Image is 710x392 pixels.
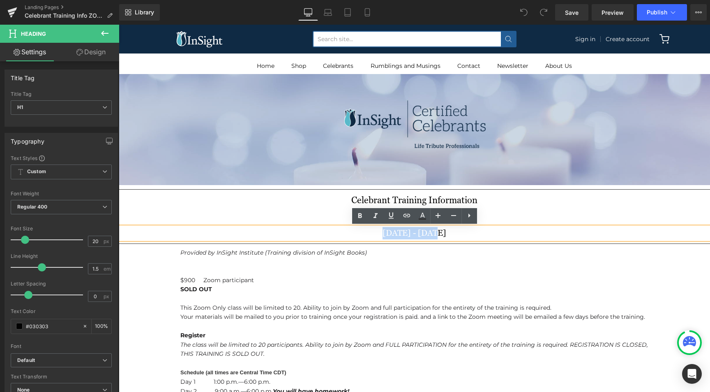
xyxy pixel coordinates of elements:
p: This Zoom Only class will be limited to 20. Ability to join by Zoom and full participation for th... [62,278,530,288]
a: Landing Pages [25,4,119,11]
button: Undo [516,4,532,21]
div: Line Height [11,253,112,259]
span: Celebrant Training Info ZOOM [25,12,104,19]
input: Search site... [194,6,383,23]
p: Day 2 9:00 a.m.—6:00 p.m. Day 3 9:00 a.m.— 1:00 p.m. [62,362,530,380]
strong: Schedule (all times are Central Time CDT) [62,345,168,351]
p: $900 Zoom participant [62,251,530,260]
a: About Us [426,35,453,47]
div: % [92,319,111,334]
span: Heading [21,30,46,37]
b: Custom [27,168,46,175]
span: px [104,294,111,299]
span: Preview [602,8,624,17]
span: Day 1 1:00 p.m.—6:00 p.m. [62,353,152,361]
button: Submit [382,6,397,23]
strong: You will have homework! [154,363,231,370]
span: px [104,239,111,244]
p: Your materials will be mailed to you prior to training once your registration is paid. and a link... [62,288,530,306]
div: Title Tag [11,70,35,81]
a: Home [138,35,156,47]
b: Register [62,307,87,314]
div: Text Transform [11,374,112,380]
div: Typography [11,133,44,145]
i: Default [17,357,35,364]
span: em [104,266,111,271]
div: Font Weight [11,191,112,197]
a: Create account [487,9,531,19]
a: New Library [119,4,160,21]
a: Tablet [338,4,357,21]
a: Laptop [318,4,338,21]
input: Color [26,322,78,331]
a: Contact [339,35,362,47]
b: H1 [17,104,23,110]
div: Open Intercom Messenger [682,364,702,384]
div: Text Styles [11,155,112,161]
span: Save [565,8,579,17]
em: Provided by InSight Institute (Training division of InSight Books) [62,224,248,232]
img: InSight Books [41,4,121,25]
a: Celebrants [204,35,235,47]
button: More [690,4,707,21]
b: Regular 400 [17,204,48,210]
span: Library [135,9,154,16]
a: Design [61,43,121,61]
button: Publish [637,4,687,21]
div: Letter Spacing [11,281,112,287]
div: Text Color [11,308,112,314]
strong: SOLD OUT [62,261,93,268]
button: Redo [535,4,552,21]
a: Desktop [298,4,318,21]
div: Font Size [11,226,112,232]
a: Mobile [357,4,377,21]
a: Sign in [456,9,477,19]
a: Preview [592,4,634,21]
div: Title Tag [11,91,112,97]
div: Font [11,343,112,349]
i: The class will be limited to 20 participants. Ability to join by Zoom and FULL PARTICIPATION for ... [62,316,529,333]
a: Newsletter [378,35,410,47]
a: Shop [173,35,187,47]
span: Publish [647,9,667,16]
a: Rumblings and Musings [252,35,322,47]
